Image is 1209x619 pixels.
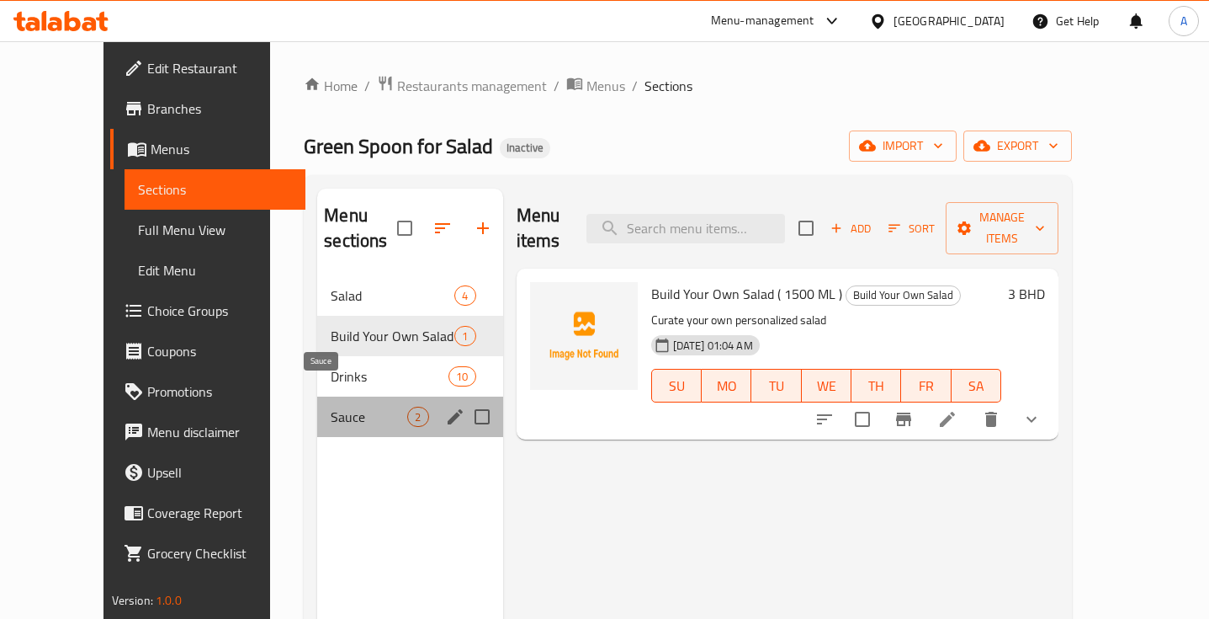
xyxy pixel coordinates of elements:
[824,216,878,242] button: Add
[946,202,1058,254] button: Manage items
[422,208,463,248] span: Sort sections
[804,399,845,440] button: sort-choices
[711,11,814,31] div: Menu-management
[851,369,901,403] button: TH
[449,369,475,385] span: 10
[586,76,625,96] span: Menus
[901,369,951,403] button: FR
[112,590,153,611] span: Version:
[849,131,957,162] button: import
[408,409,427,425] span: 2
[963,131,1072,162] button: export
[566,75,625,97] a: Menus
[708,374,745,398] span: MO
[387,211,422,246] span: Select all sections
[331,407,407,427] span: Sauce
[110,331,305,371] a: Coupons
[156,590,182,611] span: 1.0.0
[862,136,943,157] span: import
[110,493,305,533] a: Coverage Report
[878,216,946,242] span: Sort items
[331,285,454,306] span: Salad
[317,316,502,356] div: Build Your Own Salad1
[1011,399,1052,440] button: show more
[147,341,292,361] span: Coupons
[659,374,695,398] span: SU
[317,356,502,397] div: Drinks10
[125,250,305,291] a: Edit Menu
[138,220,292,240] span: Full Menu View
[858,374,894,398] span: TH
[883,399,924,440] button: Branch-specific-item
[147,99,292,119] span: Branches
[110,371,305,412] a: Promotions
[147,543,292,563] span: Grocery Checklist
[824,216,878,242] span: Add item
[147,382,292,402] span: Promotions
[455,328,475,344] span: 1
[110,291,305,331] a: Choice Groups
[110,452,305,493] a: Upsell
[448,366,475,387] div: items
[500,138,550,158] div: Inactive
[846,285,960,305] span: Build Your Own Salad
[751,369,801,403] button: TU
[317,397,502,437] div: Sauce2edit
[110,88,305,129] a: Branches
[364,76,370,96] li: /
[802,369,851,403] button: WE
[952,369,1001,403] button: SA
[454,326,475,346] div: items
[500,141,550,155] span: Inactive
[893,12,1005,30] div: [GEOGRAPHIC_DATA]
[1008,282,1045,306] h6: 3 BHD
[304,127,493,165] span: Green Spoon for Salad
[517,203,567,253] h2: Menu items
[331,326,454,346] span: Build Your Own Salad
[888,219,935,238] span: Sort
[397,76,547,96] span: Restaurants management
[147,301,292,321] span: Choice Groups
[651,281,842,307] span: Build Your Own Salad ( 1500 ML )
[454,285,475,306] div: items
[331,366,448,387] span: Drinks
[651,310,1002,331] p: Curate your own personalized salad
[828,219,873,238] span: Add
[125,169,305,210] a: Sections
[147,422,292,442] span: Menu disclaimer
[884,216,939,242] button: Sort
[586,214,785,243] input: search
[317,269,502,444] nav: Menu sections
[125,210,305,250] a: Full Menu View
[788,211,824,246] span: Select section
[455,288,475,304] span: 4
[304,75,1072,97] nav: breadcrumb
[1021,409,1042,430] svg: Show Choices
[147,503,292,523] span: Coverage Report
[651,369,702,403] button: SU
[937,409,957,430] a: Edit menu item
[147,462,292,483] span: Upsell
[147,58,292,78] span: Edit Restaurant
[530,282,638,390] img: Build Your Own Salad ( 1500 ML )
[702,369,751,403] button: MO
[138,260,292,280] span: Edit Menu
[959,207,1045,249] span: Manage items
[809,374,845,398] span: WE
[317,275,502,316] div: Salad4
[908,374,944,398] span: FR
[758,374,794,398] span: TU
[1180,12,1187,30] span: A
[971,399,1011,440] button: delete
[443,404,468,430] button: edit
[110,129,305,169] a: Menus
[110,48,305,88] a: Edit Restaurant
[151,139,292,159] span: Menus
[138,179,292,200] span: Sections
[110,533,305,574] a: Grocery Checklist
[554,76,559,96] li: /
[463,208,503,248] button: Add section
